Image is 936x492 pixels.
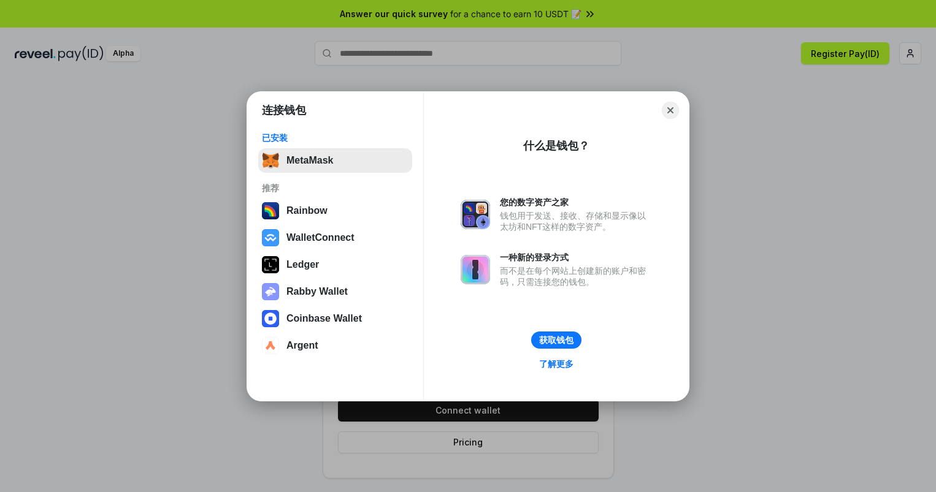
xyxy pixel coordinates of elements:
img: svg+xml,%3Csvg%20width%3D%2228%22%20height%3D%2228%22%20viewBox%3D%220%200%2028%2028%22%20fill%3D... [262,337,279,354]
img: svg+xml,%3Csvg%20fill%3D%22none%22%20height%3D%2233%22%20viewBox%3D%220%200%2035%2033%22%20width%... [262,152,279,169]
div: Ledger [286,259,319,270]
button: Argent [258,333,412,358]
img: svg+xml,%3Csvg%20xmlns%3D%22http%3A%2F%2Fwww.w3.org%2F2000%2Fsvg%22%20fill%3D%22none%22%20viewBox... [461,255,490,284]
div: 一种新的登录方式 [500,252,652,263]
button: Close [662,102,679,119]
div: 了解更多 [539,358,573,369]
button: 获取钱包 [531,331,581,349]
button: MetaMask [258,148,412,173]
div: 推荐 [262,183,409,194]
img: svg+xml,%3Csvg%20xmlns%3D%22http%3A%2F%2Fwww.w3.org%2F2000%2Fsvg%22%20width%3D%2228%22%20height%3... [262,256,279,273]
img: svg+xml,%3Csvg%20width%3D%2228%22%20height%3D%2228%22%20viewBox%3D%220%200%2028%2028%22%20fill%3D... [262,310,279,327]
img: svg+xml,%3Csvg%20width%3D%22120%22%20height%3D%22120%22%20viewBox%3D%220%200%20120%20120%22%20fil... [262,202,279,219]
h1: 连接钱包 [262,103,306,118]
div: Coinbase Wallet [286,313,362,324]
div: WalletConnect [286,232,355,243]
button: WalletConnect [258,225,412,250]
button: Ledger [258,252,412,277]
div: Argent [286,340,318,351]
div: 什么是钱包？ [523,138,589,153]
img: svg+xml,%3Csvg%20xmlns%3D%22http%3A%2F%2Fwww.w3.org%2F2000%2Fsvg%22%20fill%3D%22none%22%20viewBox... [461,200,490,229]
div: 您的数字资产之家 [500,197,652,208]
div: 获取钱包 [539,335,573,346]
a: 了解更多 [532,356,581,372]
div: 已安装 [262,132,409,143]
div: Rabby Wallet [286,286,348,297]
div: 钱包用于发送、接收、存储和显示像以太坊和NFT这样的数字资产。 [500,210,652,232]
div: 而不是在每个网站上创建新的账户和密码，只需连接您的钱包。 [500,265,652,287]
button: Rainbow [258,199,412,223]
div: MetaMask [286,155,333,166]
button: Rabby Wallet [258,279,412,304]
div: Rainbow [286,205,328,216]
img: svg+xml,%3Csvg%20xmlns%3D%22http%3A%2F%2Fwww.w3.org%2F2000%2Fsvg%22%20fill%3D%22none%22%20viewBox... [262,283,279,300]
img: svg+xml,%3Csvg%20width%3D%2228%22%20height%3D%2228%22%20viewBox%3D%220%200%2028%2028%22%20fill%3D... [262,229,279,246]
button: Coinbase Wallet [258,306,412,331]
